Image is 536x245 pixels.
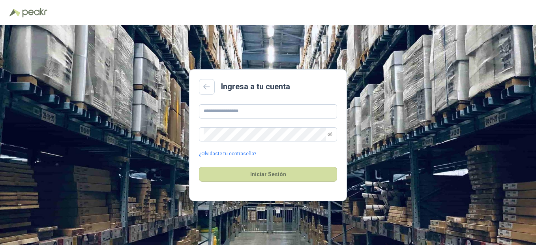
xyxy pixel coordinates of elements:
a: ¿Olvidaste tu contraseña? [199,150,256,158]
span: eye-invisible [328,132,332,137]
img: Peakr [22,8,47,17]
img: Logo [9,9,21,17]
h2: Ingresa a tu cuenta [221,81,290,93]
button: Iniciar Sesión [199,167,337,182]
